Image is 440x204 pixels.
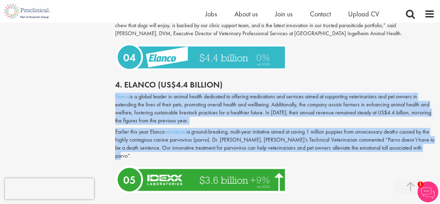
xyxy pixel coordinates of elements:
[205,9,217,18] a: Jobs
[115,80,435,89] h2: 4. Elanco (US$4.4 billion)
[5,178,94,199] iframe: reCAPTCHA
[417,181,438,202] img: Chatbot
[310,9,331,18] a: Contact
[275,9,293,18] a: Join us
[234,9,258,18] a: About us
[115,128,435,160] p: Earlier this year Elanco a ground-breaking, multi-year initiative aimed at saving 1 million puppi...
[115,93,435,124] p: is a global leader in animal health dedicated to offering medications and services aimed at suppo...
[348,9,379,18] a: Upload CV
[115,93,130,100] a: Elanco
[165,128,187,135] a: introduced
[417,181,423,187] span: 1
